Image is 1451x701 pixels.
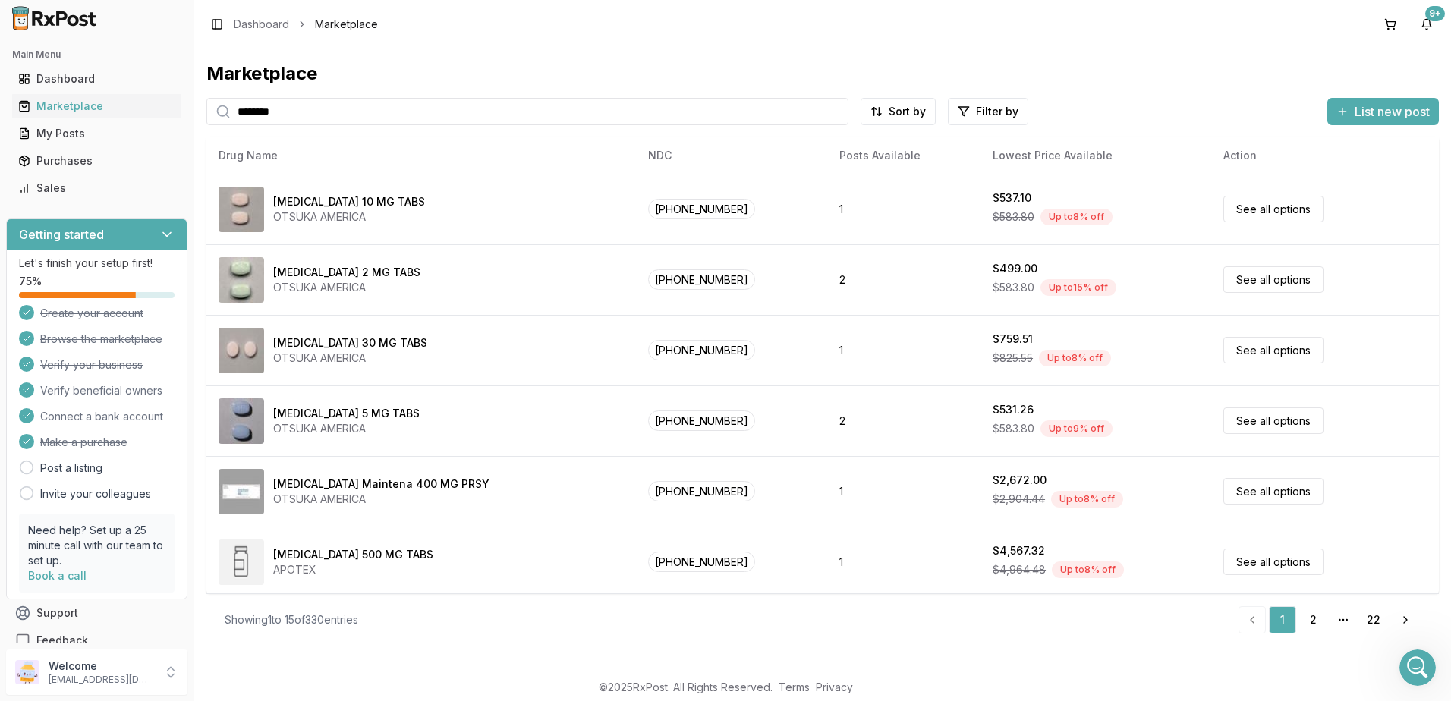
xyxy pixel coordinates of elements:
[40,409,163,424] span: Connect a bank account
[28,523,165,568] p: Need help? Set up a 25 minute call with our team to set up.
[948,98,1028,125] button: Filter by
[993,473,1047,488] div: $2,672.00
[72,497,84,509] button: Upload attachment
[40,357,143,373] span: Verify your business
[273,209,425,225] div: OTSUKA AMERICA
[993,350,1033,366] span: $825.55
[273,265,420,280] div: [MEDICAL_DATA] 2 MG TABS
[19,225,104,244] h3: Getting started
[40,435,127,450] span: Make a purchase
[55,292,291,340] div: Thank you for identifying the double charge and cancelling the extra charge.
[234,17,289,32] a: Dashboard
[15,660,39,684] img: User avatar
[40,383,162,398] span: Verify beneficial owners
[1399,649,1436,686] iframe: Intercom live chat
[6,67,187,91] button: Dashboard
[648,340,755,360] span: [PHONE_NUMBER]
[1360,606,1387,633] a: 22
[1425,6,1445,21] div: 9+
[648,199,755,219] span: [PHONE_NUMBER]
[980,137,1211,174] th: Lowest Price Available
[1040,209,1113,225] div: Up to 8 % off
[238,6,266,35] button: Home
[648,269,755,290] span: [PHONE_NUMBER]
[40,486,151,501] a: Invite your colleagues
[12,93,181,120] a: Marketplace
[12,65,181,93] a: Dashboard
[889,104,926,119] span: Sort by
[13,465,291,491] textarea: Message…
[219,398,264,444] img: Abilify 5 MG TABS
[1223,196,1324,222] a: See all options
[273,280,420,295] div: OTSUKA AMERICA
[219,328,264,373] img: Abilify 30 MG TABS
[36,633,88,648] span: Feedback
[12,432,291,521] div: Manuel says…
[49,659,154,674] p: Welcome
[18,71,175,86] div: Dashboard
[1051,491,1123,508] div: Up to 8 % off
[219,469,264,514] img: Abilify Maintena 400 MG PRSY
[861,98,936,125] button: Sort by
[219,539,264,585] img: Abiraterone Acetate 500 MG TABS
[6,176,187,200] button: Sales
[40,332,162,347] span: Browse the marketplace
[827,244,980,315] td: 2
[1039,350,1111,366] div: Up to 8 % off
[1211,137,1439,174] th: Action
[40,306,143,321] span: Create your account
[1052,561,1124,578] div: Up to 8 % off
[28,569,87,582] a: Book a call
[74,8,172,19] h1: [PERSON_NAME]
[24,64,237,80] div: 187378f0682e
[273,476,489,492] div: [MEDICAL_DATA] Maintena 400 MG PRSY
[827,315,980,385] td: 1
[816,681,853,693] a: Privacy
[6,149,187,173] button: Purchases
[1355,102,1430,121] span: List new post
[827,456,980,527] td: 1
[260,491,285,515] button: Send a message…
[99,341,291,375] div: hi i need [MEDICAL_DATA] 2.4,g
[19,274,42,289] span: 75 %
[12,174,181,202] a: Sales
[273,492,489,507] div: OTSUKA AMERICA
[993,562,1046,577] span: $4,964.48
[648,481,755,501] span: [PHONE_NUMBER]
[18,153,175,168] div: Purchases
[273,562,433,577] div: APOTEX
[19,256,175,271] p: Let's finish your setup first!
[155,387,291,420] div: and [MEDICAL_DATA]
[273,194,425,209] div: [MEDICAL_DATA] 10 MG TABS
[12,147,181,174] a: Purchases
[10,6,39,35] button: go back
[273,350,427,366] div: OTSUKA AMERICA
[12,341,291,387] div: LUIS says…
[266,6,294,33] div: Close
[1040,420,1113,437] div: Up to 9 % off
[648,410,755,431] span: [PHONE_NUMBER]
[48,497,60,509] button: Gif picker
[206,137,636,174] th: Drug Name
[827,527,980,597] td: 1
[779,681,810,693] a: Terms
[273,406,420,421] div: [MEDICAL_DATA] 5 MG TABS
[24,497,36,509] button: Emoji picker
[225,612,358,627] div: Showing 1 to 15 of 330 entries
[219,257,264,303] img: Abilify 2 MG TABS
[234,17,378,32] nav: breadcrumb
[74,19,147,34] p: Active 16h ago
[1327,98,1439,125] button: List new post
[12,272,291,292] div: [DATE]
[12,387,291,432] div: LUIS says…
[12,49,181,61] h2: Main Menu
[24,441,237,500] div: Thank you for understanding it happened to handful of orders but we caught it right away. And I w...
[1239,606,1421,633] nav: pagination
[827,174,980,244] td: 1
[219,187,264,232] img: Abilify 10 MG TABS
[1223,266,1324,293] a: See all options
[1223,549,1324,575] a: See all options
[18,126,175,141] div: My Posts
[1223,407,1324,434] a: See all options
[1327,105,1439,121] a: List new post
